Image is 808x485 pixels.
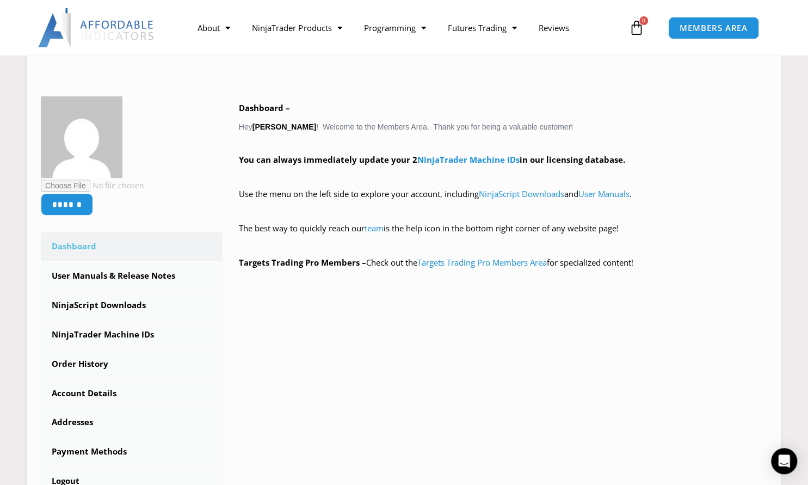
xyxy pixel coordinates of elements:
span: MEMBERS AREA [680,24,748,32]
a: User Manuals & Release Notes [41,262,223,290]
strong: You can always immediately update your 2 in our licensing database. [239,154,625,165]
a: Futures Trading [436,15,527,40]
p: Check out the for specialized content! [239,255,767,271]
strong: [PERSON_NAME] [252,122,316,131]
nav: Menu [187,15,626,40]
a: NinjaTrader Machine IDs [417,154,520,165]
a: Account Details [41,379,223,408]
img: LogoAI | Affordable Indicators – NinjaTrader [38,8,155,47]
a: MEMBERS AREA [668,17,759,39]
p: The best way to quickly reach our is the help icon in the bottom right corner of any website page! [239,221,767,251]
a: Reviews [527,15,579,40]
a: User Manuals [578,188,630,199]
a: Addresses [41,408,223,437]
a: team [365,223,384,234]
p: Use the menu on the left side to explore your account, including and . [239,187,767,217]
a: NinjaScript Downloads [479,188,564,199]
a: Targets Trading Pro Members Area [417,257,547,268]
div: Open Intercom Messenger [771,448,797,474]
div: Hey ! Welcome to the Members Area. Thank you for being a valuable customer! [239,101,767,271]
a: 0 [613,12,661,44]
a: NinjaTrader Machine IDs [41,321,223,349]
img: e6ddbbba620d5ad567d54af8bdc9262d4e19e120b0482c5772bc24d185451112 [41,96,122,178]
a: Payment Methods [41,438,223,466]
a: Programming [353,15,436,40]
a: NinjaTrader Products [241,15,353,40]
span: 0 [639,16,648,25]
a: Order History [41,350,223,378]
a: About [187,15,241,40]
b: Dashboard – [239,102,290,113]
a: Dashboard [41,232,223,261]
a: NinjaScript Downloads [41,291,223,320]
strong: Targets Trading Pro Members – [239,257,366,268]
